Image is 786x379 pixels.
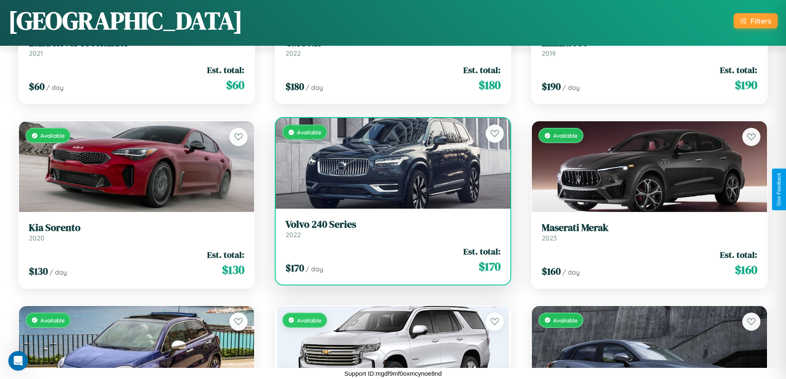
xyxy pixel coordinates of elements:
[553,317,578,324] span: Available
[286,231,301,239] span: 2022
[8,351,28,371] iframe: Intercom live chat
[542,234,557,242] span: 2023
[29,80,45,93] span: $ 60
[734,13,778,28] button: Filters
[463,64,500,76] span: Est. total:
[479,77,500,93] span: $ 180
[207,64,244,76] span: Est. total:
[50,268,67,276] span: / day
[542,37,757,57] a: Infiniti J302019
[542,264,561,278] span: $ 160
[297,317,321,324] span: Available
[776,173,782,206] div: Give Feedback
[542,222,757,234] h3: Maserati Merak
[29,37,244,57] a: Land Rover Freelander2021
[553,132,578,139] span: Available
[286,80,304,93] span: $ 180
[297,129,321,136] span: Available
[40,132,65,139] span: Available
[542,49,556,57] span: 2019
[286,261,304,275] span: $ 170
[562,268,580,276] span: / day
[751,16,771,25] div: Filters
[207,249,244,261] span: Est. total:
[226,77,244,93] span: $ 60
[286,37,501,57] a: GMC NR2022
[306,83,323,92] span: / day
[735,261,757,278] span: $ 160
[720,64,757,76] span: Est. total:
[29,49,43,57] span: 2021
[345,368,442,379] p: Support ID: mgdf9mf0oxmcynoe8nd
[562,83,580,92] span: / day
[286,219,501,239] a: Volvo 240 Series2022
[720,249,757,261] span: Est. total:
[29,264,48,278] span: $ 130
[306,265,323,273] span: / day
[542,222,757,242] a: Maserati Merak2023
[29,234,45,242] span: 2020
[286,219,501,231] h3: Volvo 240 Series
[222,261,244,278] span: $ 130
[40,317,65,324] span: Available
[29,222,244,234] h3: Kia Sorento
[286,49,301,57] span: 2022
[8,4,243,38] h1: [GEOGRAPHIC_DATA]
[542,80,561,93] span: $ 190
[735,77,757,93] span: $ 190
[46,83,64,92] span: / day
[29,222,244,242] a: Kia Sorento2020
[463,245,500,257] span: Est. total:
[479,258,500,275] span: $ 170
